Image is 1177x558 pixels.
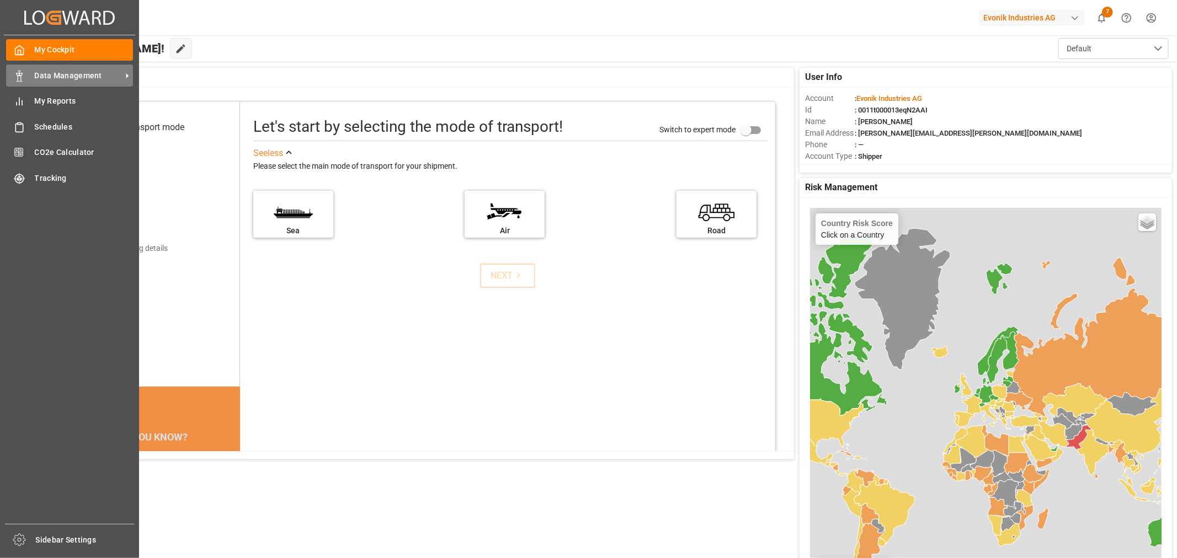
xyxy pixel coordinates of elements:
[805,181,877,194] span: Risk Management
[6,39,133,61] a: My Cockpit
[35,121,134,133] span: Schedules
[36,534,135,546] span: Sidebar Settings
[855,106,928,114] span: : 0011t000013eqN2AAI
[805,116,855,127] span: Name
[46,38,164,59] span: Hello [PERSON_NAME]!
[253,115,563,138] div: Let's start by selecting the mode of transport!
[35,147,134,158] span: CO2e Calculator
[225,448,240,528] button: next slide / item
[6,116,133,137] a: Schedules
[6,167,133,189] a: Tracking
[855,129,1082,137] span: : [PERSON_NAME][EMAIL_ADDRESS][PERSON_NAME][DOMAIN_NAME]
[6,90,133,112] a: My Reports
[979,10,1085,26] div: Evonik Industries AG
[1089,6,1114,30] button: show 7 new notifications
[805,127,855,139] span: Email Address
[480,264,535,288] button: NEXT
[1058,38,1169,59] button: open menu
[491,269,524,282] div: NEXT
[62,425,240,448] div: DID YOU KNOW?
[6,142,133,163] a: CO2e Calculator
[253,160,768,173] div: Please select the main mode of transport for your shipment.
[805,139,855,151] span: Phone
[1138,213,1156,231] a: Layers
[259,225,328,237] div: Sea
[470,225,539,237] div: Air
[75,448,227,514] div: The energy needed to power one large container ship across the ocean in a single day is the same ...
[855,141,864,149] span: : —
[805,93,855,104] span: Account
[1067,43,1091,55] span: Default
[856,94,922,103] span: Evonik Industries AG
[1102,7,1113,18] span: 7
[35,95,134,107] span: My Reports
[821,219,893,239] div: Click on a Country
[855,117,913,126] span: : [PERSON_NAME]
[35,70,122,82] span: Data Management
[99,121,184,134] div: Select transport mode
[253,147,283,160] div: See less
[35,44,134,56] span: My Cockpit
[682,225,751,237] div: Road
[659,125,736,133] span: Switch to expert mode
[1114,6,1139,30] button: Help Center
[805,151,855,162] span: Account Type
[805,104,855,116] span: Id
[35,173,134,184] span: Tracking
[855,152,882,160] span: : Shipper
[821,219,893,228] h4: Country Risk Score
[805,71,842,84] span: User Info
[979,7,1089,28] button: Evonik Industries AG
[855,94,922,103] span: :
